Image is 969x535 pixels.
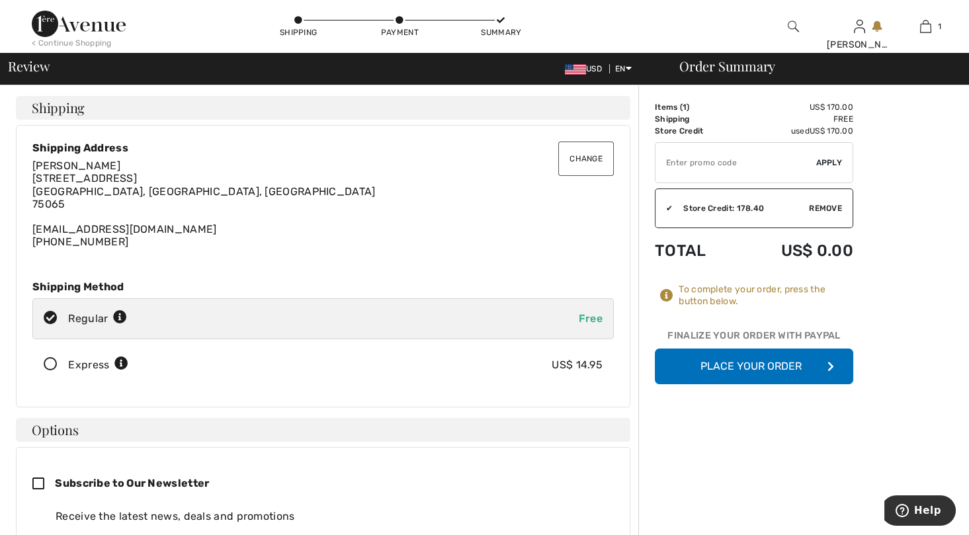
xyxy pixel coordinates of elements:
img: My Bag [920,19,931,34]
td: US$ 0.00 [737,228,853,273]
div: Shipping Method [32,280,614,293]
div: Summary [481,26,521,38]
td: Shipping [655,113,737,125]
span: Remove [809,202,842,214]
iframe: Opens a widget where you can find more information [884,495,956,528]
td: Store Credit [655,125,737,137]
span: Shipping [32,101,85,114]
span: USD [565,64,607,73]
td: Total [655,228,737,273]
input: Promo code [655,143,816,183]
td: Items ( ) [655,101,737,113]
div: Payment [380,26,419,38]
div: Order Summary [663,60,961,73]
img: US Dollar [565,64,586,75]
span: 1 [938,21,941,32]
td: Free [737,113,853,125]
img: search the website [788,19,799,34]
button: Change [558,142,614,176]
div: [EMAIL_ADDRESS][DOMAIN_NAME] [PHONE_NUMBER] [32,159,614,248]
img: 1ère Avenue [32,11,126,37]
div: Shipping [278,26,318,38]
span: Subscribe to Our Newsletter [55,477,209,489]
button: Place Your Order [655,349,853,384]
div: Express [68,357,128,373]
div: Shipping Address [32,142,614,154]
span: 1 [683,103,687,112]
div: US$ 14.95 [552,357,603,373]
div: To complete your order, press the button below. [679,284,853,308]
div: ✔ [655,202,673,214]
span: EN [615,64,632,73]
h4: Options [16,418,630,442]
div: Regular [68,311,127,327]
span: Review [8,60,50,73]
td: US$ 170.00 [737,101,853,113]
div: Store Credit: 178.40 [673,202,809,214]
span: [PERSON_NAME] [32,159,120,172]
div: < Continue Shopping [32,37,112,49]
div: Finalize Your Order with PayPal [655,329,853,349]
a: 1 [893,19,958,34]
td: used [737,125,853,137]
div: Receive the latest news, deals and promotions [56,509,603,524]
span: Apply [816,157,843,169]
img: My Info [854,19,865,34]
span: [STREET_ADDRESS] [GEOGRAPHIC_DATA], [GEOGRAPHIC_DATA], [GEOGRAPHIC_DATA] 75065 [32,172,376,210]
span: Free [579,312,603,325]
a: Sign In [854,20,865,32]
span: US$ 170.00 [810,126,853,136]
div: [PERSON_NAME] [827,38,892,52]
